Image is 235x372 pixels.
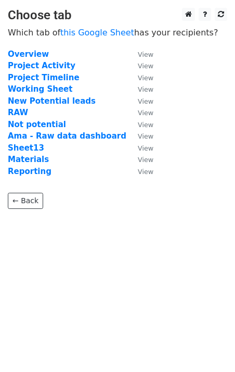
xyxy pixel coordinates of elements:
[8,193,43,209] a: ← Back
[8,155,49,164] a: Materials
[138,109,153,117] small: View
[138,156,153,164] small: View
[138,121,153,129] small: View
[138,85,153,93] small: View
[127,73,153,82] a: View
[127,167,153,176] a: View
[8,143,44,153] a: Sheet13
[8,8,227,23] h3: Choose tab
[138,144,153,152] small: View
[138,132,153,140] small: View
[8,167,51,176] a: Reporting
[8,84,72,94] a: Working Sheet
[8,27,227,38] p: Which tab of has your recipients?
[8,108,28,117] a: RAW
[60,28,134,38] a: this Google Sheet
[127,120,153,129] a: View
[127,96,153,106] a: View
[138,97,153,105] small: View
[138,62,153,70] small: View
[127,155,153,164] a: View
[8,96,96,106] a: New Potential leads
[138,51,153,58] small: View
[127,61,153,70] a: View
[127,108,153,117] a: View
[8,49,49,59] a: Overview
[127,84,153,94] a: View
[127,49,153,59] a: View
[127,131,153,141] a: View
[8,120,66,129] a: Not potential
[8,61,75,70] a: Project Activity
[8,73,80,82] a: Project Timeline
[127,143,153,153] a: View
[8,131,126,141] a: Ama - Raw data dashboard
[138,74,153,82] small: View
[138,168,153,176] small: View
